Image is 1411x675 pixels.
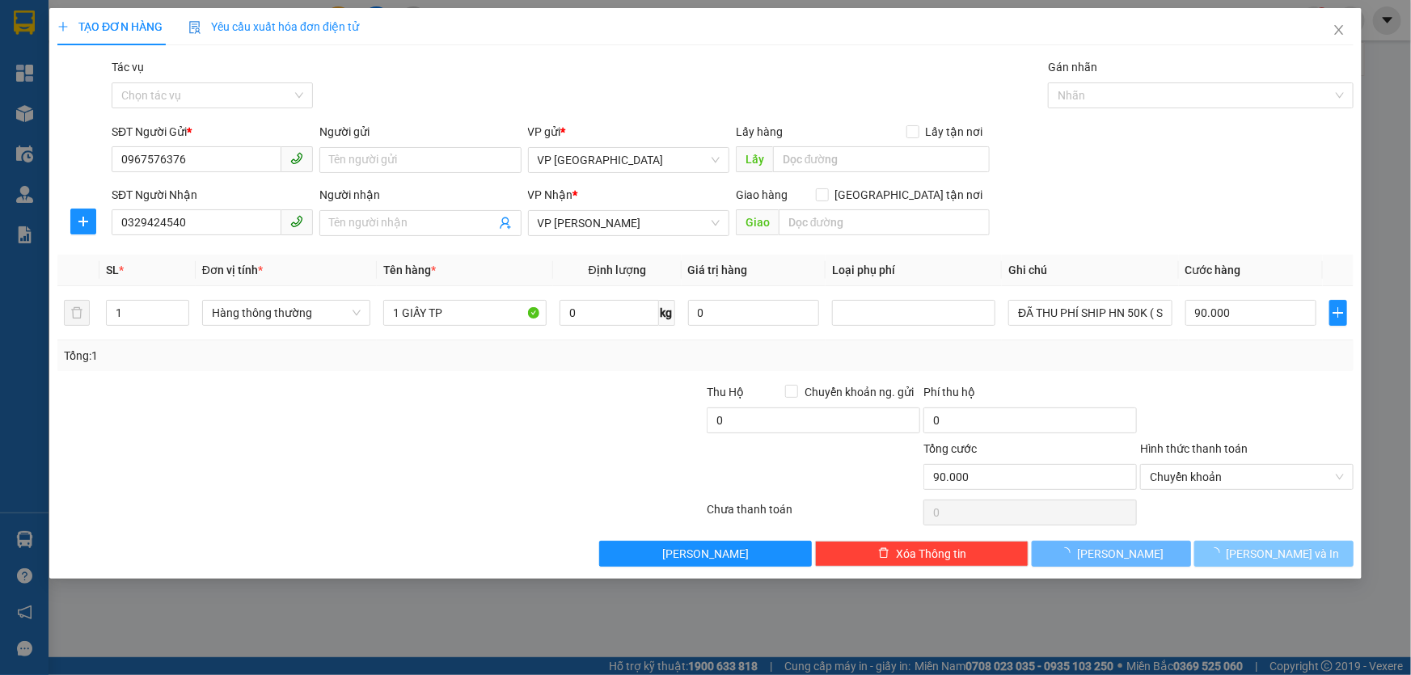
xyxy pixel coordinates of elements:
[202,264,263,276] span: Đơn vị tính
[662,545,749,563] span: [PERSON_NAME]
[188,21,201,34] img: icon
[112,123,313,141] div: SĐT Người Gửi
[188,20,359,33] span: Yêu cầu xuất hóa đơn điện tử
[688,264,748,276] span: Giá trị hàng
[71,215,95,228] span: plus
[538,148,720,172] span: VP Xuân Giang
[383,300,547,326] input: VD: Bàn, Ghế
[829,186,990,204] span: [GEOGRAPHIC_DATA] tận nơi
[528,188,573,201] span: VP Nhận
[112,61,144,74] label: Tác vụ
[64,300,90,326] button: delete
[383,264,436,276] span: Tên hàng
[1209,547,1227,559] span: loading
[736,125,783,138] span: Lấy hàng
[1032,541,1191,567] button: [PERSON_NAME]
[57,20,163,33] span: TẠO ĐƠN HÀNG
[1002,255,1178,286] th: Ghi chú
[57,21,69,32] span: plus
[290,215,303,228] span: phone
[319,186,521,204] div: Người nhận
[773,146,990,172] input: Dọc đường
[1140,442,1248,455] label: Hình thức thanh toán
[706,500,923,529] div: Chưa thanh toán
[319,123,521,141] div: Người gửi
[106,264,119,276] span: SL
[919,123,990,141] span: Lấy tận nơi
[599,541,813,567] button: [PERSON_NAME]
[779,209,990,235] input: Dọc đường
[1048,61,1097,74] label: Gán nhãn
[736,146,773,172] span: Lấy
[64,347,545,365] div: Tổng: 1
[1059,547,1077,559] span: loading
[826,255,1002,286] th: Loại phụ phí
[815,541,1029,567] button: deleteXóa Thông tin
[798,383,920,401] span: Chuyển khoản ng. gửi
[70,209,96,234] button: plus
[528,123,729,141] div: VP gửi
[589,264,646,276] span: Định lượng
[1329,300,1347,326] button: plus
[1316,8,1362,53] button: Close
[290,152,303,165] span: phone
[1330,306,1346,319] span: plus
[896,545,966,563] span: Xóa Thông tin
[1194,541,1354,567] button: [PERSON_NAME] và In
[1227,545,1340,563] span: [PERSON_NAME] và In
[112,186,313,204] div: SĐT Người Nhận
[878,547,889,560] span: delete
[688,300,820,326] input: 0
[707,386,744,399] span: Thu Hộ
[1150,465,1344,489] span: Chuyển khoản
[736,188,788,201] span: Giao hàng
[538,211,720,235] span: VP Hoàng Liệt
[659,300,675,326] span: kg
[1077,545,1164,563] span: [PERSON_NAME]
[1008,300,1172,326] input: Ghi Chú
[499,217,512,230] span: user-add
[736,209,779,235] span: Giao
[1185,264,1241,276] span: Cước hàng
[1333,23,1346,36] span: close
[923,442,977,455] span: Tổng cước
[212,301,361,325] span: Hàng thông thường
[923,383,1137,407] div: Phí thu hộ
